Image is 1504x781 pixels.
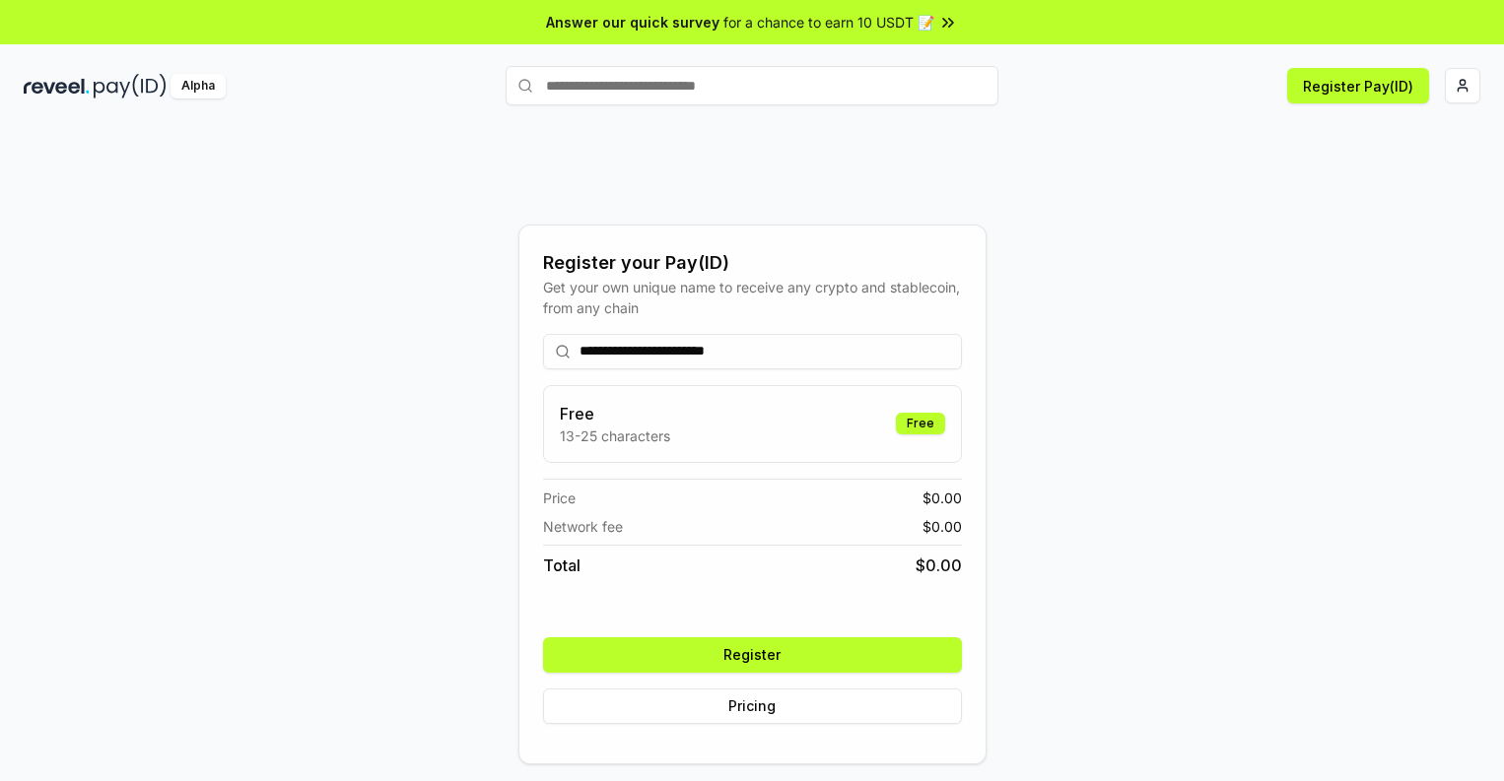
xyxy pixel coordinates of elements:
[543,249,962,277] div: Register your Pay(ID)
[543,516,623,537] span: Network fee
[543,553,581,577] span: Total
[560,425,670,446] p: 13-25 characters
[923,516,962,537] span: $ 0.00
[94,74,167,98] img: pay_id
[543,688,962,724] button: Pricing
[171,74,226,98] div: Alpha
[1287,68,1429,103] button: Register Pay(ID)
[560,402,670,425] h3: Free
[543,637,962,673] button: Register
[24,74,90,98] img: reveel_dark
[543,277,962,318] div: Get your own unique name to receive any crypto and stablecoin, from any chain
[723,12,934,33] span: for a chance to earn 10 USDT 📝
[916,553,962,577] span: $ 0.00
[896,413,945,434] div: Free
[546,12,719,33] span: Answer our quick survey
[923,488,962,508] span: $ 0.00
[543,488,576,508] span: Price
